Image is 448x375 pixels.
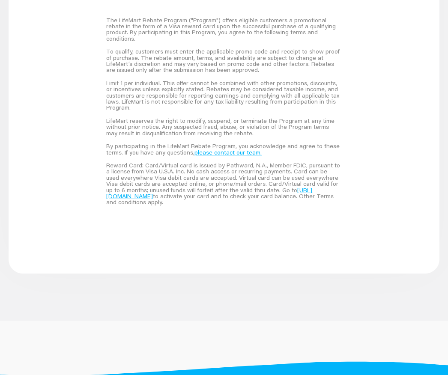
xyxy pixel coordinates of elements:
div: The LifeMart Rebate Program ("Program") offers eligible customers a promotional rebate in the for... [106,14,341,45]
div: Reward Card: Card/Virtual card is issued by Pathward, N.A., Member FDIC, pursuant to a license fr... [106,159,341,209]
div: By participating in the LifeMart Rebate Program, you acknowledge and agree to these terms. If you... [106,140,341,159]
div: LifeMart reserves the right to modify, suspend, or terminate the Program at any time without prio... [106,114,341,140]
a: [URL][DOMAIN_NAME] [106,186,312,200]
a: please contact our team. [194,149,262,156]
div: To qualify, customers must enter the applicable promo code and receipt to show proof of purchase.... [106,45,341,77]
div: Limit 1 per individual. This offer cannot be combined with other promotions, discounts, or incent... [106,77,341,114]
